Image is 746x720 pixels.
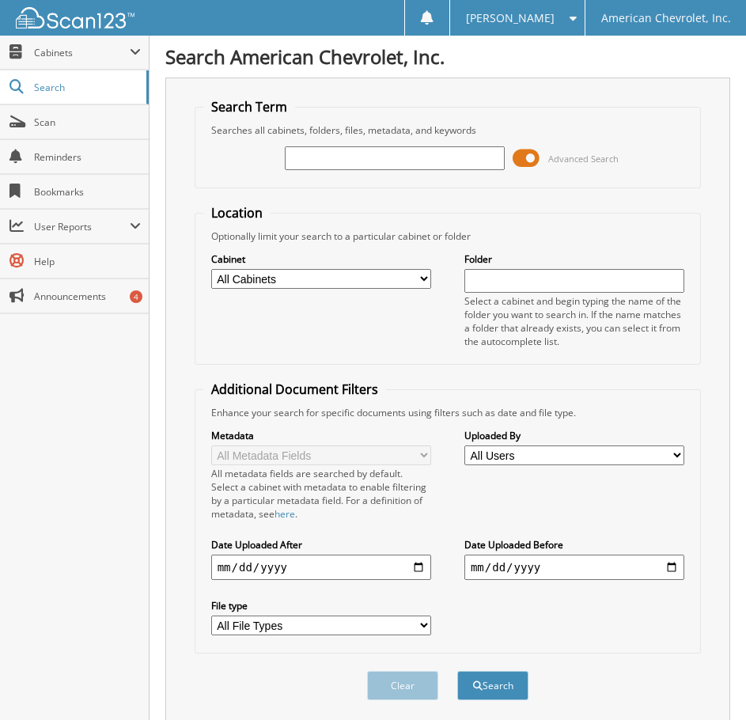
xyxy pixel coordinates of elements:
[275,507,295,521] a: here
[34,290,141,303] span: Announcements
[34,220,130,233] span: User Reports
[211,538,431,551] label: Date Uploaded After
[203,381,386,398] legend: Additional Document Filters
[203,123,693,137] div: Searches all cabinets, folders, files, metadata, and keywords
[548,153,619,165] span: Advanced Search
[464,252,684,266] label: Folder
[34,46,130,59] span: Cabinets
[34,150,141,164] span: Reminders
[130,290,142,303] div: 4
[203,204,271,222] legend: Location
[457,671,528,700] button: Search
[464,555,684,580] input: end
[203,406,693,419] div: Enhance your search for specific documents using filters such as date and file type.
[211,429,431,442] label: Metadata
[34,81,138,94] span: Search
[466,13,555,23] span: [PERSON_NAME]
[211,555,431,580] input: start
[211,467,431,521] div: All metadata fields are searched by default. Select a cabinet with metadata to enable filtering b...
[464,294,684,348] div: Select a cabinet and begin typing the name of the folder you want to search in. If the name match...
[601,13,731,23] span: American Chevrolet, Inc.
[464,538,684,551] label: Date Uploaded Before
[203,98,295,116] legend: Search Term
[34,116,141,129] span: Scan
[211,252,431,266] label: Cabinet
[464,429,684,442] label: Uploaded By
[367,671,438,700] button: Clear
[211,599,431,612] label: File type
[203,229,693,243] div: Optionally limit your search to a particular cabinet or folder
[34,185,141,199] span: Bookmarks
[34,255,141,268] span: Help
[165,44,730,70] h1: Search American Chevrolet, Inc.
[16,7,134,28] img: scan123-logo-white.svg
